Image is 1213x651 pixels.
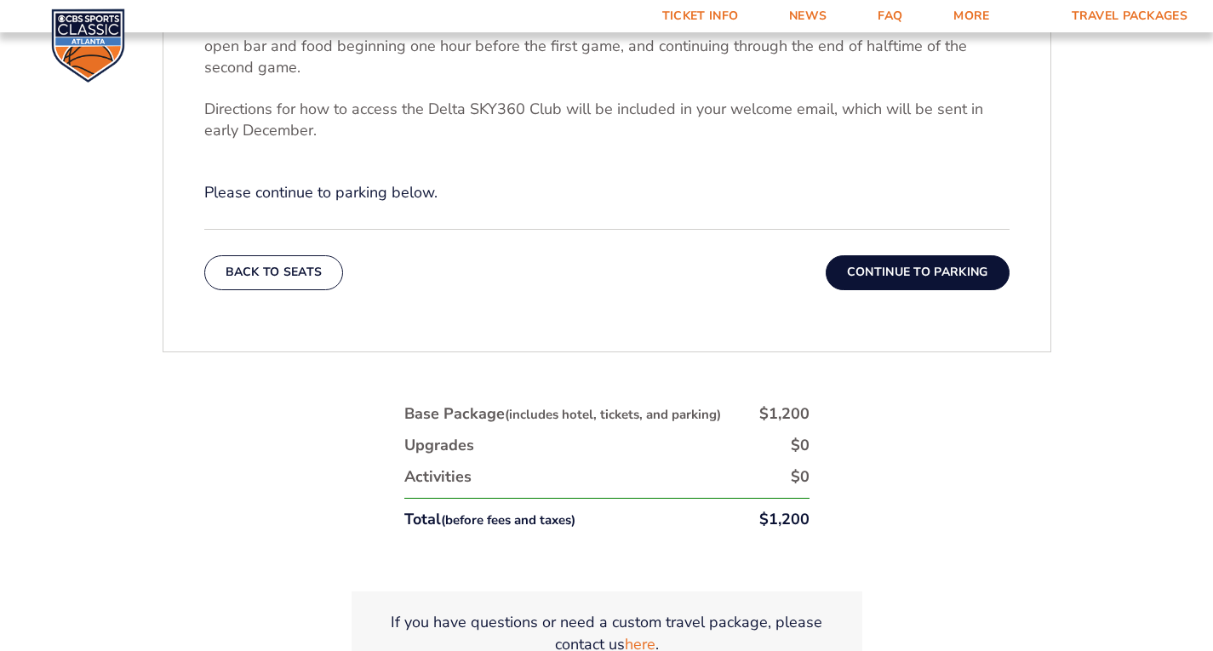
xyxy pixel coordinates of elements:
button: Back To Seats [204,255,344,289]
div: $0 [791,435,810,456]
div: Upgrades [404,435,474,456]
div: $1,200 [759,509,810,530]
div: Total [404,509,575,530]
small: (before fees and taxes) [441,511,575,528]
p: You will live it up as the ultimate VIP in this exclusive hospitality experience. Your hospitalit... [204,14,1010,78]
div: $1,200 [759,403,810,425]
small: (includes hotel, tickets, and parking) [505,406,721,423]
div: Activities [404,466,472,488]
div: Base Package [404,403,721,425]
button: Continue To Parking [826,255,1010,289]
p: Directions for how to access the Delta SKY360 Club will be included in your welcome email, which ... [204,99,1010,141]
div: $0 [791,466,810,488]
img: CBS Sports Classic [51,9,125,83]
p: Please continue to parking below. [204,182,1010,203]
